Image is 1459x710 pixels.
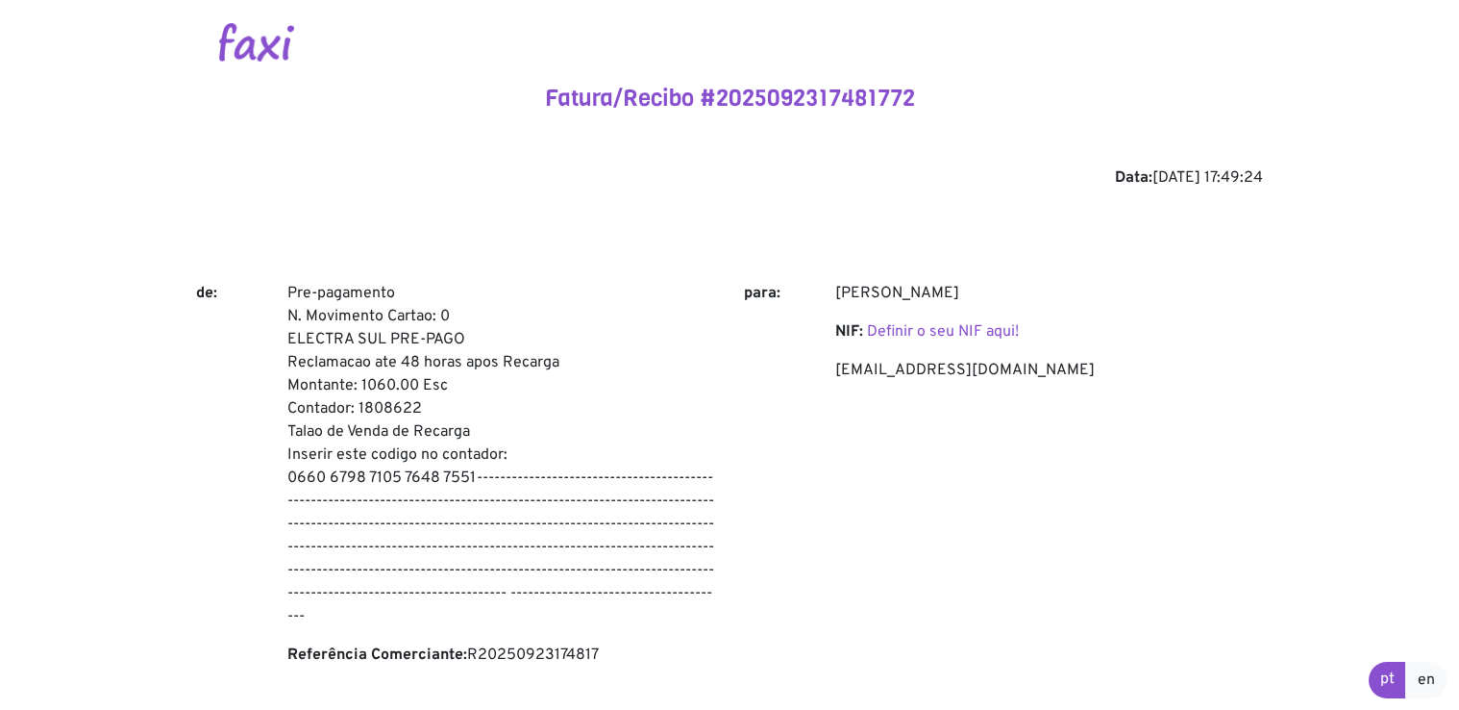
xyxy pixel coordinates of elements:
div: [DATE] 17:49:24 [196,166,1263,190]
h4: Fatura/Recibo #2025092317481772 [196,85,1263,113]
b: para: [744,284,780,303]
p: Pre-pagamento N. Movimento Cartao: 0 ELECTRA SUL PRE-PAGO Reclamacao ate 48 horas apos Recarga Mo... [287,282,715,628]
b: de: [196,284,217,303]
a: Definir o seu NIF aqui! [867,322,1019,342]
a: pt [1369,662,1406,698]
p: R20250923174817 [287,644,715,667]
p: [EMAIL_ADDRESS][DOMAIN_NAME] [835,359,1263,382]
b: NIF: [835,322,863,342]
p: [PERSON_NAME] [835,282,1263,305]
b: Referência Comerciante: [287,646,467,665]
b: Data: [1115,168,1152,188]
a: en [1405,662,1447,698]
